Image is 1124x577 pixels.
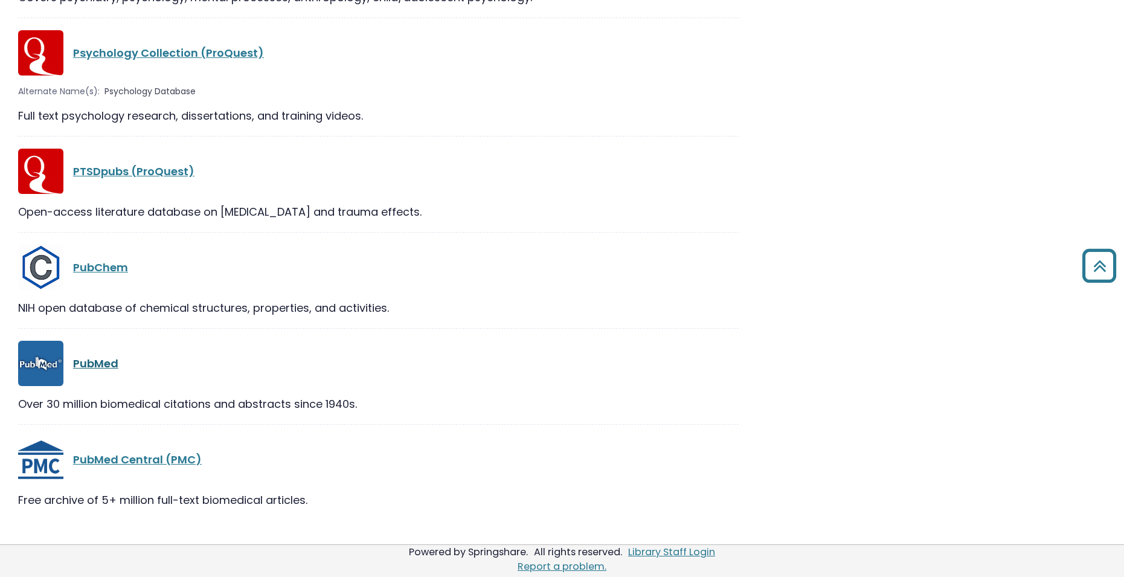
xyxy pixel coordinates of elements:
[1077,254,1121,277] a: Back to Top
[73,452,202,467] a: PubMed Central (PMC)
[73,164,194,179] a: PTSDpubs (ProQuest)
[73,356,118,371] a: PubMed
[18,204,739,220] div: Open-access literature database on [MEDICAL_DATA] and trauma effects.
[104,85,196,98] span: Psychology Database
[18,300,739,316] div: NIH open database of chemical structures, properties, and activities.
[18,85,100,98] span: Alternate Name(s):
[628,545,715,559] a: Library Staff Login
[518,559,606,573] a: Report a problem.
[73,260,128,275] a: PubChem
[407,545,530,559] div: Powered by Springshare.
[18,108,739,124] div: Full text psychology research, dissertations, and training videos.
[18,492,739,508] div: Free archive of 5+ million full-text biomedical articles.
[73,45,264,60] a: Psychology Collection (ProQuest)
[18,396,739,412] div: Over 30 million biomedical citations and abstracts since 1940s.
[532,545,624,559] div: All rights reserved.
